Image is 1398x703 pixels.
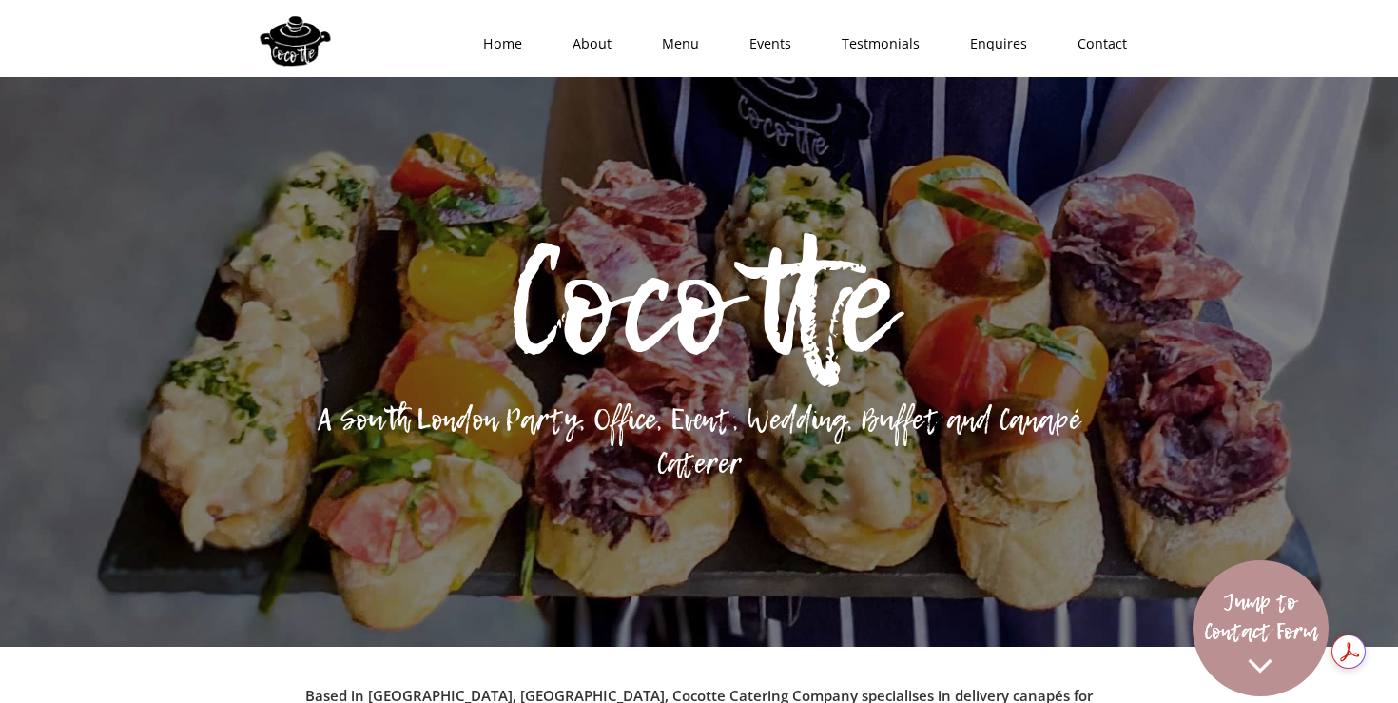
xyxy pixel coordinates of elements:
[452,15,541,72] a: Home
[1046,15,1146,72] a: Contact
[631,15,718,72] a: Menu
[939,15,1046,72] a: Enquires
[541,15,631,72] a: About
[810,15,939,72] a: Testmonials
[718,15,810,72] a: Events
